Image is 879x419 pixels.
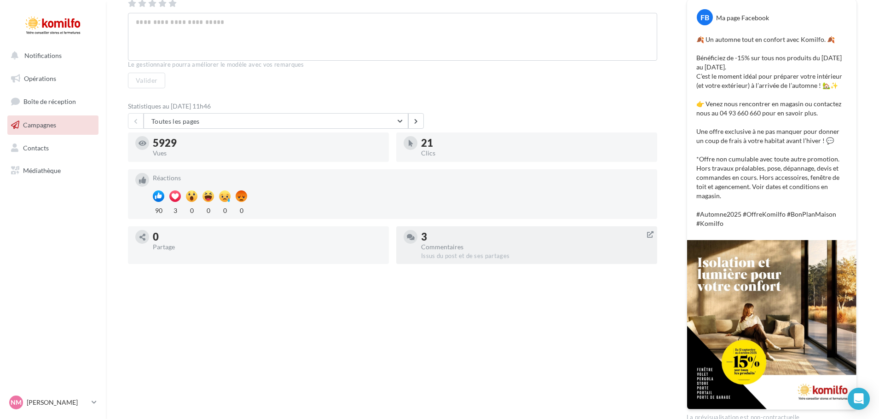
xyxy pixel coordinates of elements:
[421,232,650,242] div: 3
[153,150,382,156] div: Vues
[11,398,22,407] span: NM
[421,150,650,156] div: Clics
[153,175,650,181] div: Réactions
[6,46,97,65] button: Notifications
[6,69,100,88] a: Opérations
[24,75,56,82] span: Opérations
[6,161,100,180] a: Médiathèque
[421,138,650,148] div: 21
[27,398,88,407] p: [PERSON_NAME]
[169,204,181,215] div: 3
[151,118,200,125] span: Toutes les pages
[6,92,100,111] a: Boîte de réception
[696,35,847,228] p: 🍂 Un automne tout en confort avec Komilfo. 🍂 Bénéficiez de -15% sur tous nos produits du [DATE] a...
[421,244,650,250] div: Commentaires
[716,13,769,23] div: Ma page Facebook
[186,204,197,215] div: 0
[153,232,382,242] div: 0
[236,204,247,215] div: 0
[153,244,382,250] div: Partage
[421,252,650,260] div: Issus du post et de ses partages
[848,388,870,410] div: Open Intercom Messenger
[23,121,56,129] span: Campagnes
[7,394,98,411] a: NM [PERSON_NAME]
[6,115,100,135] a: Campagnes
[6,138,100,158] a: Contacts
[202,204,214,215] div: 0
[23,143,49,151] span: Contacts
[144,113,408,129] button: Toutes les pages
[219,204,231,215] div: 0
[23,166,61,174] span: Médiathèque
[153,204,164,215] div: 90
[153,138,382,148] div: 5929
[23,98,76,105] span: Boîte de réception
[128,61,657,69] div: Le gestionnaire pourra améliorer le modèle avec vos remarques
[697,9,713,25] div: FB
[24,52,62,59] span: Notifications
[128,73,165,88] button: Valider
[128,103,657,109] div: Statistiques au [DATE] 11h46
